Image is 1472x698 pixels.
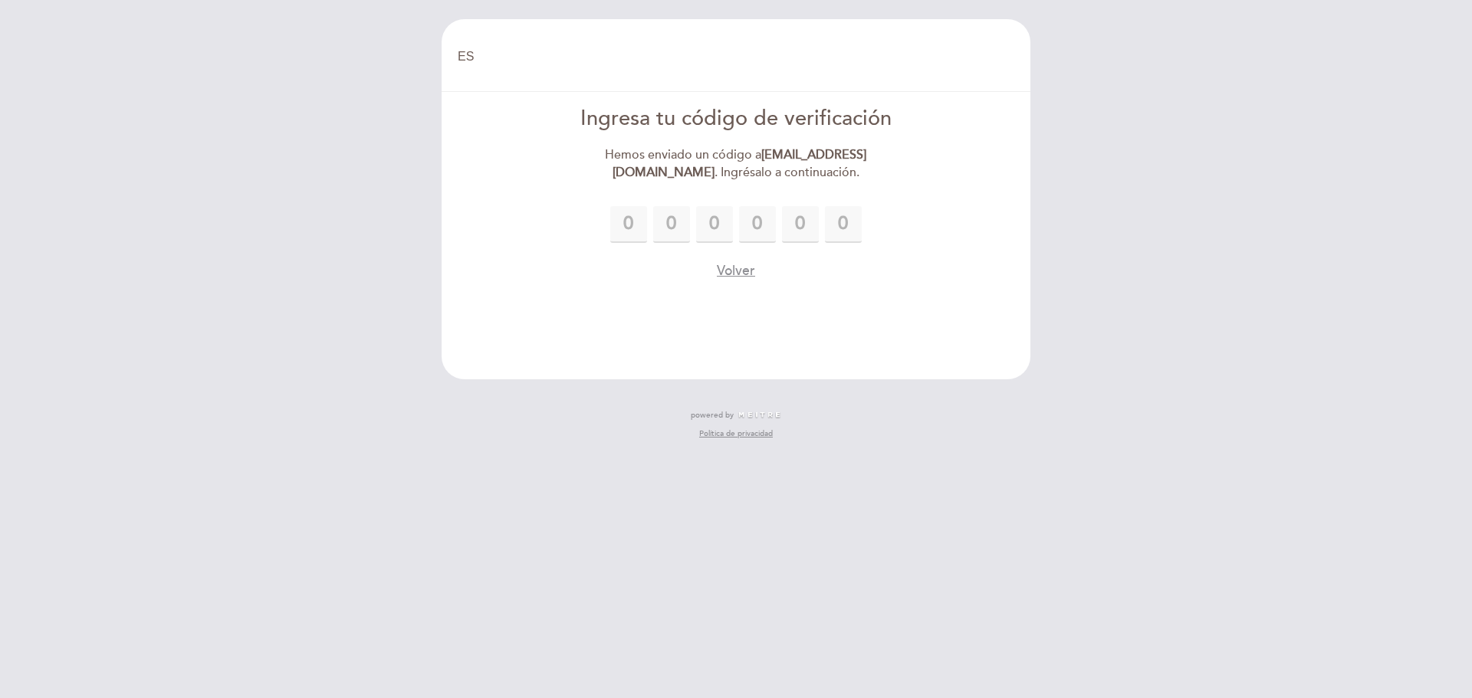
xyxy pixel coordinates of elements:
strong: [EMAIL_ADDRESS][DOMAIN_NAME] [613,147,867,180]
a: Política de privacidad [699,428,773,439]
input: 0 [782,206,819,243]
div: Ingresa tu código de verificación [560,104,912,134]
span: powered by [691,410,734,421]
input: 0 [610,206,647,243]
button: Volver [717,261,755,280]
img: MEITRE [738,411,781,419]
a: powered by [691,410,781,421]
input: 0 [653,206,690,243]
div: Hemos enviado un código a . Ingrésalo a continuación. [560,146,912,182]
input: 0 [696,206,733,243]
input: 0 [825,206,862,243]
input: 0 [739,206,776,243]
